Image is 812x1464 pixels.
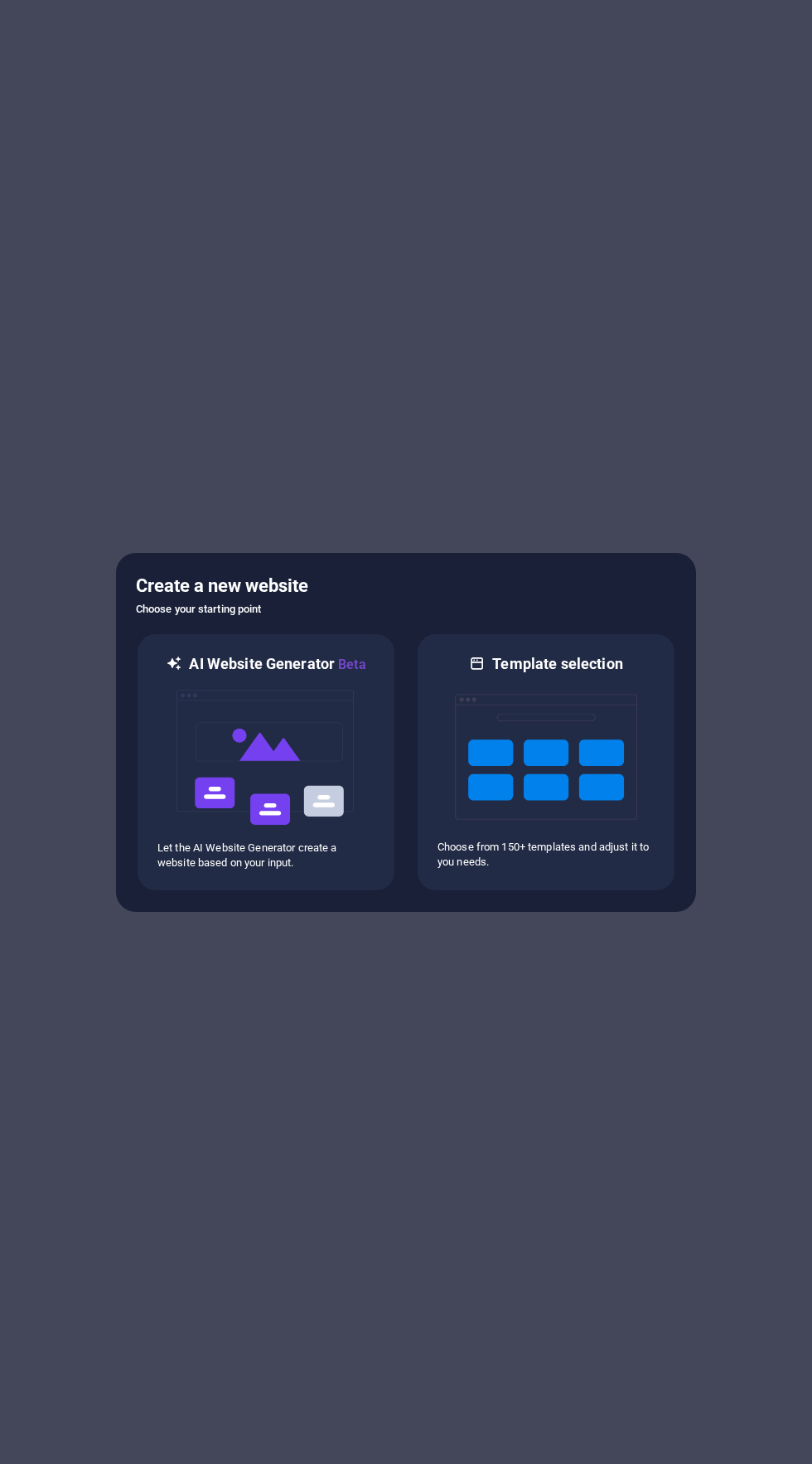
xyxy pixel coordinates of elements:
h6: Template selection [492,654,622,674]
h5: Create a new website [136,573,676,599]
span: Beta [335,657,366,672]
img: ai [175,675,357,841]
p: Choose from 150+ templates and adjust it to you needs. [437,840,655,870]
p: Let the AI Website Generator create a website based on your input. [157,841,375,870]
h6: Choose your starting point [136,599,676,619]
h6: AI Website Generator [189,654,365,675]
div: AI Website GeneratorBetaaiLet the AI Website Generator create a website based on your input. [136,633,396,892]
div: Template selectionChoose from 150+ templates and adjust it to you needs. [416,633,676,892]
